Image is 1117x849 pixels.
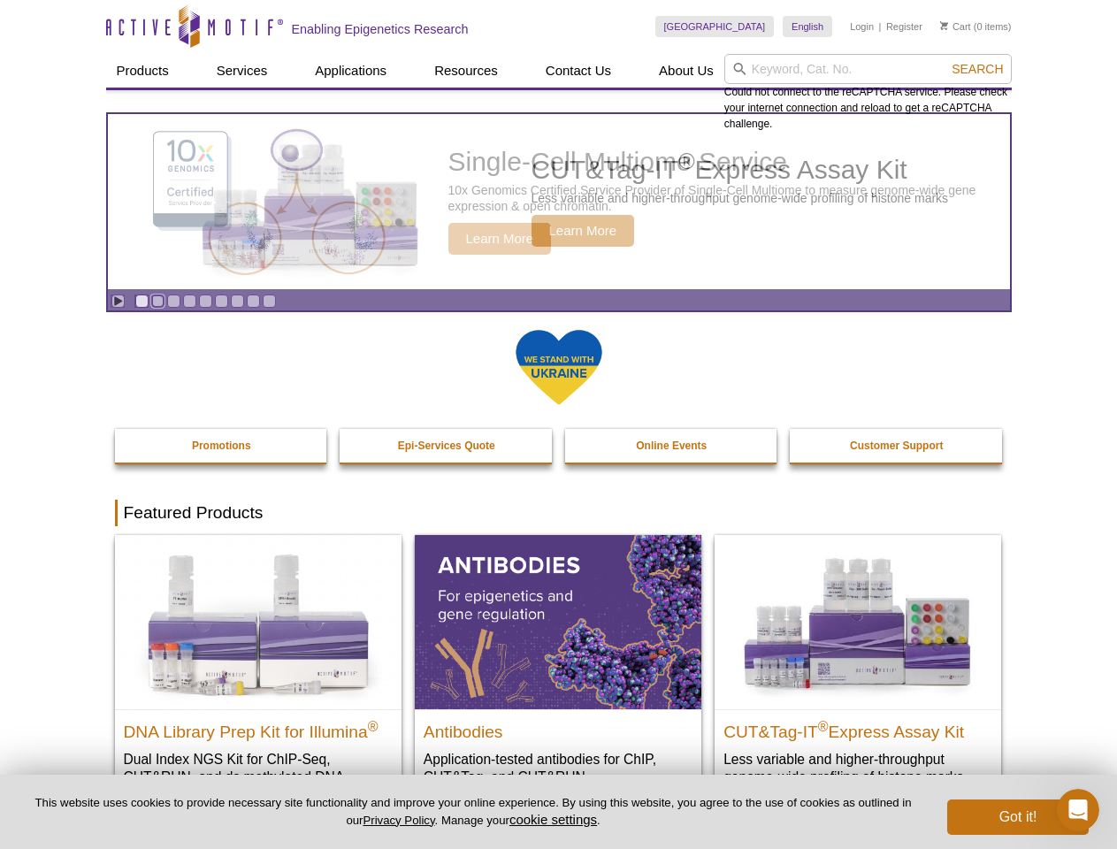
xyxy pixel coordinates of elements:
[850,20,874,33] a: Login
[28,795,918,829] p: This website uses cookies to provide necessary site functionality and improve your online experie...
[515,328,603,407] img: We Stand With Ukraine
[724,54,1012,132] div: Could not connect to the reCAPTCHA service. Please check your internet connection and reload to g...
[532,215,635,247] span: Learn More
[108,114,1010,289] a: CUT&Tag-IT Express Assay Kit CUT&Tag-IT®Express Assay Kit Less variable and higher-throughput gen...
[340,429,554,463] a: Epi-Services Quote
[509,812,597,827] button: cookie settings
[263,294,276,308] a: Go to slide 9
[111,294,125,308] a: Toggle autoplay
[850,440,943,452] strong: Customer Support
[124,715,393,741] h2: DNA Library Prep Kit for Illumina
[106,54,180,88] a: Products
[115,535,402,708] img: DNA Library Prep Kit for Illumina
[363,814,434,827] a: Privacy Policy
[206,54,279,88] a: Services
[790,429,1004,463] a: Customer Support
[151,294,164,308] a: Go to slide 2
[940,21,948,30] img: Your Cart
[415,535,701,708] img: All Antibodies
[304,54,397,88] a: Applications
[108,114,1010,289] article: CUT&Tag-IT Express Assay Kit
[183,294,196,308] a: Go to slide 4
[947,799,1089,835] button: Got it!
[940,16,1012,37] li: (0 items)
[215,294,228,308] a: Go to slide 6
[655,16,775,37] a: [GEOGRAPHIC_DATA]
[167,294,180,308] a: Go to slide 3
[415,535,701,803] a: All Antibodies Antibodies Application-tested antibodies for ChIP, CUT&Tag, and CUT&RUN.
[723,750,992,786] p: Less variable and higher-throughput genome-wide profiling of histone marks​.
[952,62,1003,76] span: Search
[292,21,469,37] h2: Enabling Epigenetics Research
[135,294,149,308] a: Go to slide 1
[886,20,922,33] a: Register
[818,718,829,733] sup: ®
[535,54,622,88] a: Contact Us
[164,104,456,299] img: CUT&Tag-IT Express Assay Kit
[247,294,260,308] a: Go to slide 8
[192,440,251,452] strong: Promotions
[879,16,882,37] li: |
[424,750,692,786] p: Application-tested antibodies for ChIP, CUT&Tag, and CUT&RUN.
[715,535,1001,803] a: CUT&Tag-IT® Express Assay Kit CUT&Tag-IT®Express Assay Kit Less variable and higher-throughput ge...
[231,294,244,308] a: Go to slide 7
[783,16,832,37] a: English
[398,440,495,452] strong: Epi-Services Quote
[678,149,694,173] sup: ®
[368,718,379,733] sup: ®
[715,535,1001,708] img: CUT&Tag-IT® Express Assay Kit
[115,500,1003,526] h2: Featured Products
[124,750,393,804] p: Dual Index NGS Kit for ChIP-Seq, CUT&RUN, and ds methylated DNA assays.
[532,190,949,206] p: Less variable and higher-throughput genome-wide profiling of histone marks
[723,715,992,741] h2: CUT&Tag-IT Express Assay Kit
[199,294,212,308] a: Go to slide 5
[115,535,402,821] a: DNA Library Prep Kit for Illumina DNA Library Prep Kit for Illumina® Dual Index NGS Kit for ChIP-...
[424,54,509,88] a: Resources
[532,157,949,183] h2: CUT&Tag-IT Express Assay Kit
[946,61,1008,77] button: Search
[115,429,329,463] a: Promotions
[424,715,692,741] h2: Antibodies
[565,429,779,463] a: Online Events
[636,440,707,452] strong: Online Events
[648,54,724,88] a: About Us
[724,54,1012,84] input: Keyword, Cat. No.
[1057,789,1099,831] iframe: Intercom live chat
[940,20,971,33] a: Cart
